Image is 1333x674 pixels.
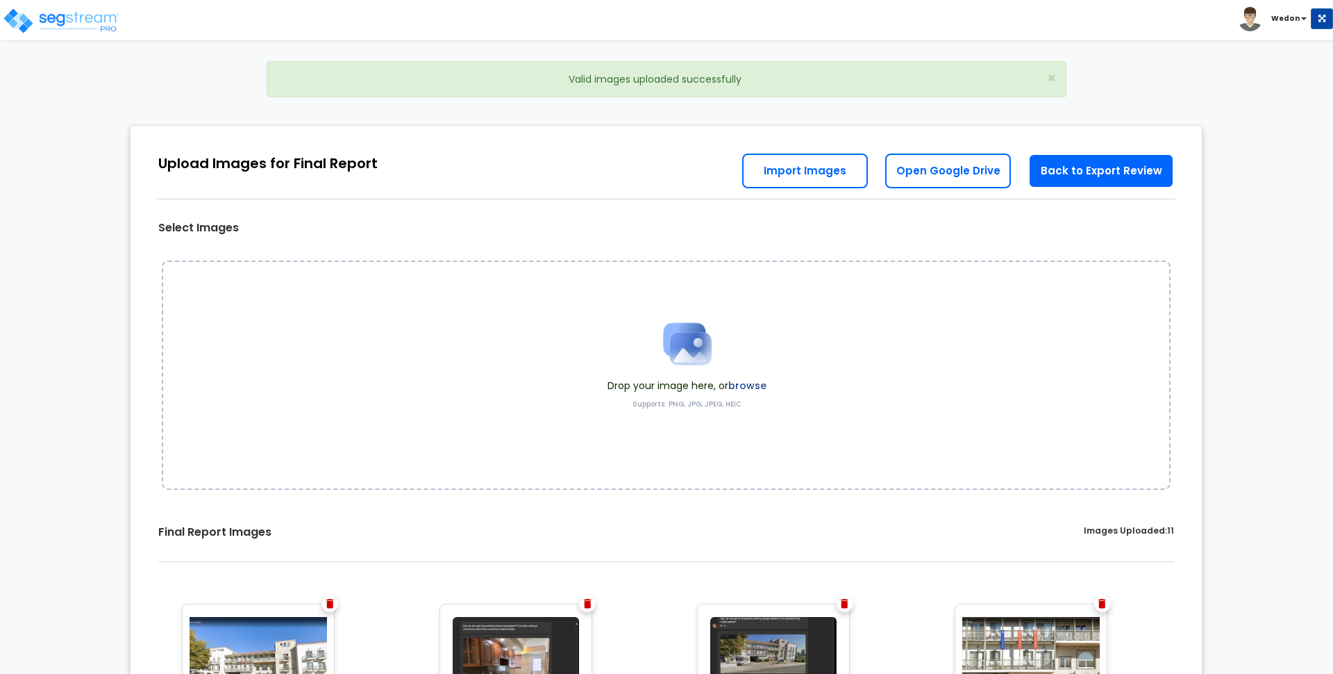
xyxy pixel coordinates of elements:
span: × [1047,68,1056,88]
a: Open Google Drive [885,154,1011,188]
b: Wedon [1271,13,1300,24]
label: Select Images [158,220,239,236]
div: Upload Images for Final Report [158,154,378,174]
img: Trash Icon [326,599,334,609]
img: avatar.png [1238,7,1262,31]
img: logo_pro_r.png [2,7,120,35]
a: Back to Export Review [1028,154,1174,188]
label: Images Uploaded: [1084,525,1174,541]
img: Trash Icon [584,599,592,609]
span: 11 [1167,525,1174,536]
label: Supports: PNG, JPG, JPEG, HEIC [632,400,741,409]
button: Close [1047,71,1056,85]
img: Trash Icon [841,599,848,609]
img: Trash Icon [1098,599,1106,609]
span: Valid images uploaded successfully [569,72,741,86]
label: Final Report Images [158,525,271,541]
a: Import Images [742,154,868,188]
img: Upload Icon [653,309,722,379]
label: browse [728,379,766,393]
span: Drop your image here, or [607,379,766,393]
